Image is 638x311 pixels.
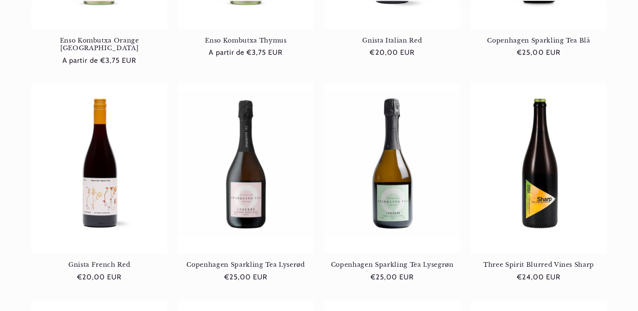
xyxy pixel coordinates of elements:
[471,37,607,44] a: Copenhagen Sparkling Tea Blå
[324,261,460,268] a: Copenhagen Sparkling Tea Lysegrøn
[471,261,607,268] a: Three Spirit Blurred Vines Sharp
[31,261,167,268] a: Gnista French Red
[178,37,314,44] a: Enso Kombutxa Thymus
[324,37,460,44] a: Gnista Italian Red
[31,37,167,52] a: Enso Kombutxa Orange [GEOGRAPHIC_DATA]
[178,261,314,268] a: Copenhagen Sparkling Tea Lyserød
